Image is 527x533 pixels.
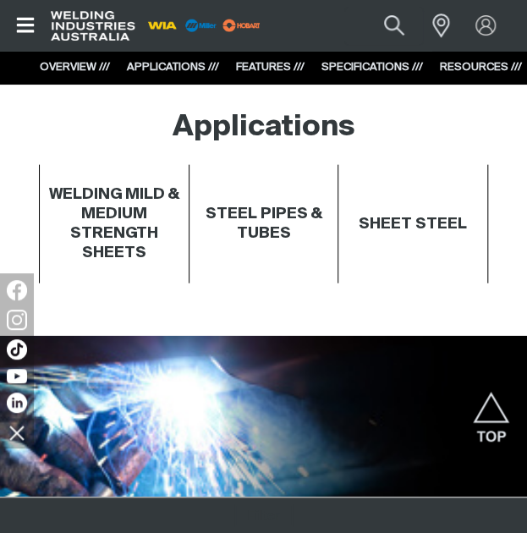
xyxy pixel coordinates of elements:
[127,62,219,73] a: APPLICATIONS ///
[440,62,522,73] a: RESOURCES ///
[48,185,180,263] h4: WELDING MILD & MEDIUM STRENGTH SHEETS
[472,392,510,430] button: Scroll to top
[40,62,110,73] a: OVERVIEW ///
[173,109,355,146] h2: Applications
[321,62,423,73] a: SPECIFICATIONS ///
[365,7,423,45] button: Search products
[7,393,27,413] img: LinkedIn
[247,504,280,526] span: Filter
[347,215,479,234] h4: SHEET STEEL
[7,280,27,300] img: Facebook
[198,205,329,244] h4: STEEL PIPES & TUBES
[7,339,27,360] img: TikTok
[7,310,27,330] img: Instagram
[3,418,31,447] img: hide socials
[236,62,305,73] a: FEATURES ///
[7,369,27,383] img: YouTube
[7,504,520,526] section: Filters for variants
[234,504,293,526] button: Opens a panel where you can apply filters to the list of variants on the page.
[344,7,423,45] input: Product name or item number...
